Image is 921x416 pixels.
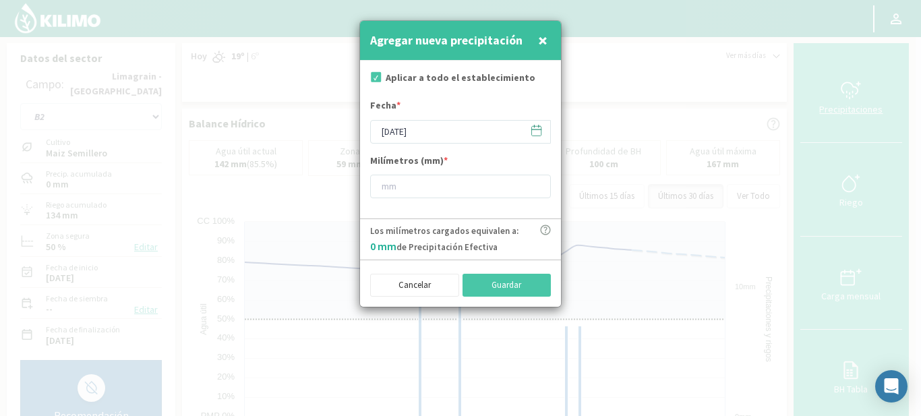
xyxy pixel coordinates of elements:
label: Milímetros (mm) [370,154,448,171]
span: × [538,29,547,51]
label: Fecha [370,98,400,116]
div: Open Intercom Messenger [875,370,908,403]
button: Cancelar [370,274,459,297]
button: Guardar [463,274,552,297]
label: Aplicar a todo el establecimiento [386,71,535,85]
span: 0 mm [370,239,396,253]
h4: Agregar nueva precipitación [370,31,523,50]
p: Los milímetros cargados equivalen a: de Precipitación Efectiva [370,225,518,254]
button: Close [535,27,551,54]
input: mm [370,175,551,198]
